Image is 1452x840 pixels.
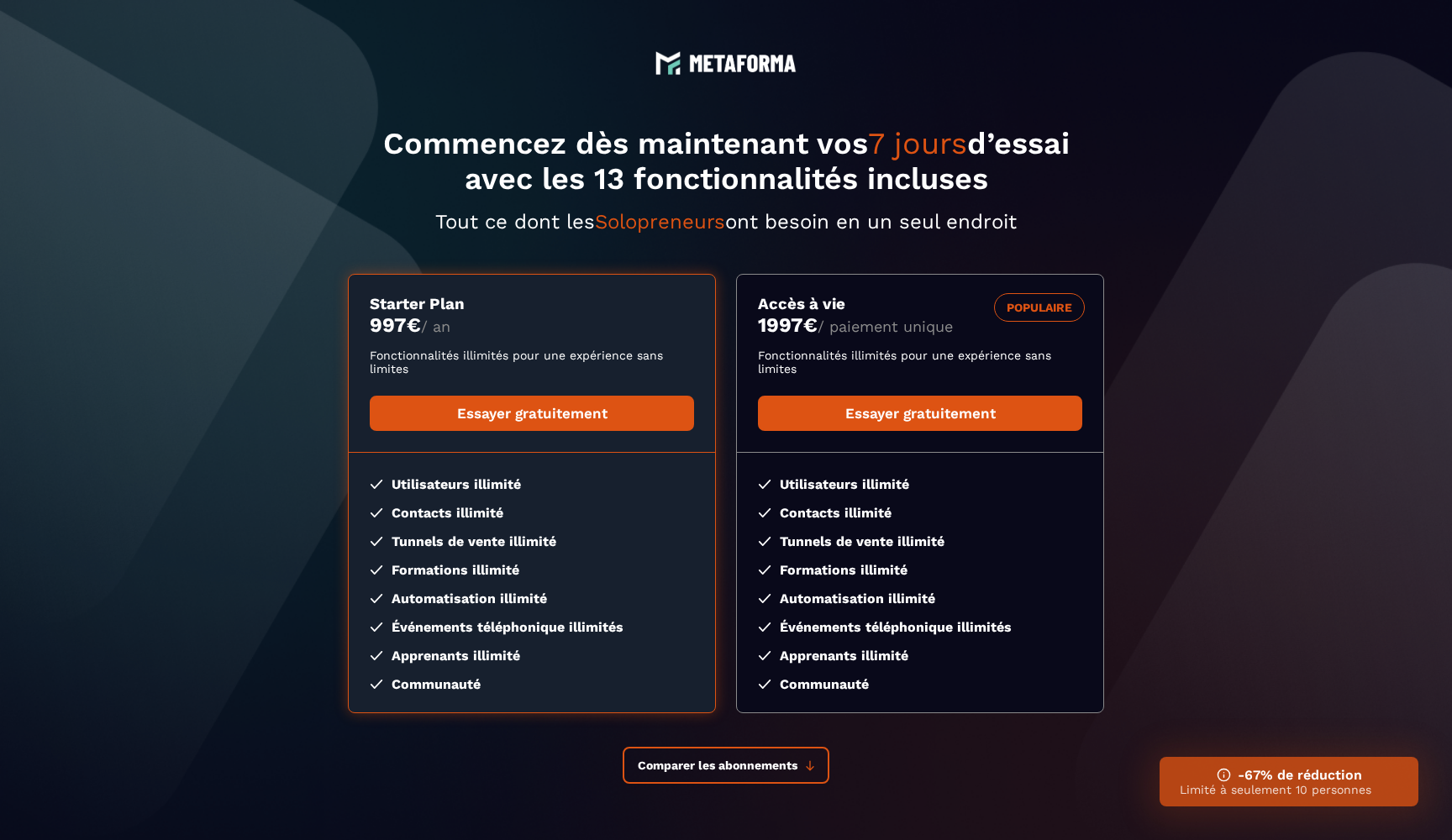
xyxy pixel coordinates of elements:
span: / an [421,318,450,335]
li: Utilisateurs illimité [370,476,694,492]
img: ifno [1217,768,1231,782]
img: checked [370,508,383,517]
a: Essayer gratuitement [758,396,1082,431]
img: checked [758,537,771,546]
img: logo [655,50,681,76]
li: Tunnels de vente illimité [758,533,1082,549]
img: checked [370,480,383,489]
li: Automatisation illimité [758,591,1082,606]
li: Communauté [758,676,1082,692]
p: Fonctionnalités illimités pour une expérience sans limites [370,349,694,375]
h3: Accès à vie [758,295,1082,313]
li: Automatisation illimité [370,591,694,606]
img: checked [758,594,771,603]
li: Formations illimité [370,562,694,578]
li: Utilisateurs illimité [758,476,1082,492]
li: Formations illimité [758,562,1082,578]
li: Tunnels de vente illimité [370,533,694,549]
money: 997 [370,313,421,337]
span: Solopreneurs [595,210,725,234]
currency: € [407,313,421,337]
h3: Starter Plan [370,295,694,313]
h1: Commencez dès maintenant vos d’essai avec les 13 fonctionnalités incluses [348,126,1104,197]
p: Fonctionnalités illimités pour une expérience sans limites [758,349,1082,375]
button: Comparer les abonnements [623,747,829,784]
li: Apprenants illimité [370,648,694,664]
li: Contacts illimité [370,505,694,521]
img: checked [370,565,383,575]
li: Contacts illimité [758,505,1082,521]
money: 1997 [758,313,818,337]
div: POPULAIRE [994,293,1085,322]
img: checked [370,594,383,603]
img: logo [689,55,797,72]
li: Événements téléphonique illimités [758,619,1082,635]
span: 7 jours [868,126,967,161]
li: Communauté [370,676,694,692]
img: checked [758,508,771,517]
img: checked [758,480,771,489]
p: Tout ce dont les ont besoin en un seul endroit [348,210,1104,234]
img: checked [758,622,771,632]
span: Comparer les abonnements [638,759,797,772]
currency: € [803,313,818,337]
h3: -67% de réduction [1180,767,1398,783]
span: / paiement unique [818,318,953,335]
img: checked [370,680,383,689]
img: checked [758,565,771,575]
li: Apprenants illimité [758,648,1082,664]
img: checked [370,537,383,546]
p: Limité à seulement 10 personnes [1180,783,1398,796]
img: checked [370,651,383,660]
img: checked [370,622,383,632]
img: checked [758,680,771,689]
li: Événements téléphonique illimités [370,619,694,635]
a: Essayer gratuitement [370,396,694,431]
img: checked [758,651,771,660]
